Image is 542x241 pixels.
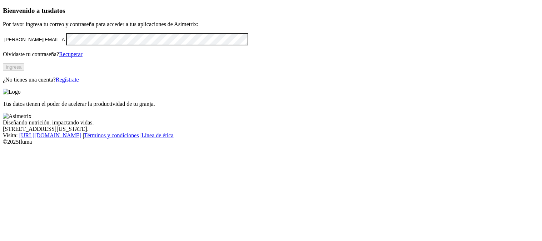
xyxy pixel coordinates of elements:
[3,132,539,139] div: Visita : | |
[3,63,24,71] button: Ingresa
[141,132,174,138] a: Línea de ética
[3,36,66,43] input: Tu correo
[3,77,539,83] p: ¿No tienes una cuenta?
[56,77,79,83] a: Regístrate
[84,132,139,138] a: Términos y condiciones
[3,119,539,126] div: Diseñando nutrición, impactando vidas.
[3,139,539,145] div: © 2025 Iluma
[3,126,539,132] div: [STREET_ADDRESS][US_STATE].
[50,7,65,14] span: datos
[3,7,539,15] h3: Bienvenido a tus
[3,113,31,119] img: Asimetrix
[3,101,539,107] p: Tus datos tienen el poder de acelerar la productividad de tu granja.
[19,132,81,138] a: [URL][DOMAIN_NAME]
[3,89,21,95] img: Logo
[3,51,539,58] p: Olvidaste tu contraseña?
[3,21,539,28] p: Por favor ingresa tu correo y contraseña para acceder a tus aplicaciones de Asimetrix:
[59,51,83,57] a: Recuperar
